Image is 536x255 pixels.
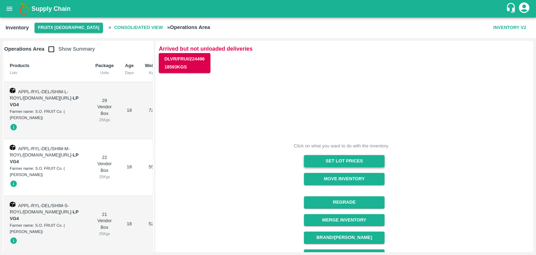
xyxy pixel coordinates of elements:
[119,196,139,253] td: 18
[10,209,79,221] strong: LP VG4
[145,70,160,76] div: Kgs
[10,63,29,68] b: Products
[10,95,79,107] strong: LP VG4
[10,165,84,178] div: Farmer name: S.O. FRUIT Co. ( [PERSON_NAME])
[111,22,166,34] span: Consolidated View
[518,1,530,16] div: account of current user
[149,164,156,169] span: 550
[10,70,84,76] div: Lots
[304,214,385,226] button: Merge Inventory
[491,22,529,34] button: Inventory V2
[10,108,84,121] div: Farmer name: S.O. FRUIT Co. ( [PERSON_NAME])
[95,97,114,123] div: 29 Vendor Box
[304,196,385,209] button: Regrade
[95,211,114,237] div: 21 Vendor Box
[95,70,114,76] div: Units
[10,202,15,207] img: box
[35,23,103,33] button: Select DC
[10,152,79,164] strong: LP VG4
[114,24,163,32] b: Consolidated View
[1,1,17,17] button: open drawer
[10,152,79,164] span: -
[10,95,79,107] span: -
[95,231,114,237] div: 25 Kgs
[304,173,385,185] button: Move Inventory
[145,63,160,68] b: Weight
[95,174,114,180] div: 25 Kgs
[31,5,70,12] b: Supply Chain
[119,82,139,139] td: 18
[10,203,71,215] span: APPL-RYL-DEL/SHIM-S-ROYL/[DOMAIN_NAME][URL]
[10,222,84,235] div: Farmer name: S.O. FRUIT Co. ( [PERSON_NAME])
[4,46,44,52] b: Operations Area
[109,22,210,34] h2: »
[10,88,15,93] img: box
[10,145,15,150] img: box
[10,89,71,101] span: APPL-RYL-DEL/SHIM-L-ROYL/[DOMAIN_NAME][URL]
[17,2,31,16] img: logo
[167,24,210,30] b: » Operations Area
[159,44,530,53] p: Arrived but not unloaded deliveries
[6,25,29,30] b: Inventory
[95,117,114,123] div: 25 Kgs
[10,209,79,221] span: -
[294,143,389,150] div: Click on what you want to do with the inventory.
[44,46,95,52] span: Show Summary
[125,63,134,68] b: Age
[95,154,114,180] div: 22 Vendor Box
[119,139,139,196] td: 18
[304,155,385,167] button: Set Lot Prices
[149,221,156,226] span: 525
[95,63,114,68] b: Package
[304,232,385,244] button: Brand/[PERSON_NAME]
[506,2,518,15] div: customer-support
[159,53,210,73] button: DLVR/FRUI/22449618593Kgs
[10,146,71,158] span: APPL-RYL-DEL/SHIM-M-ROYL/[DOMAIN_NAME][URL]
[149,108,156,113] span: 725
[125,70,134,76] div: Days
[31,4,506,14] a: Supply Chain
